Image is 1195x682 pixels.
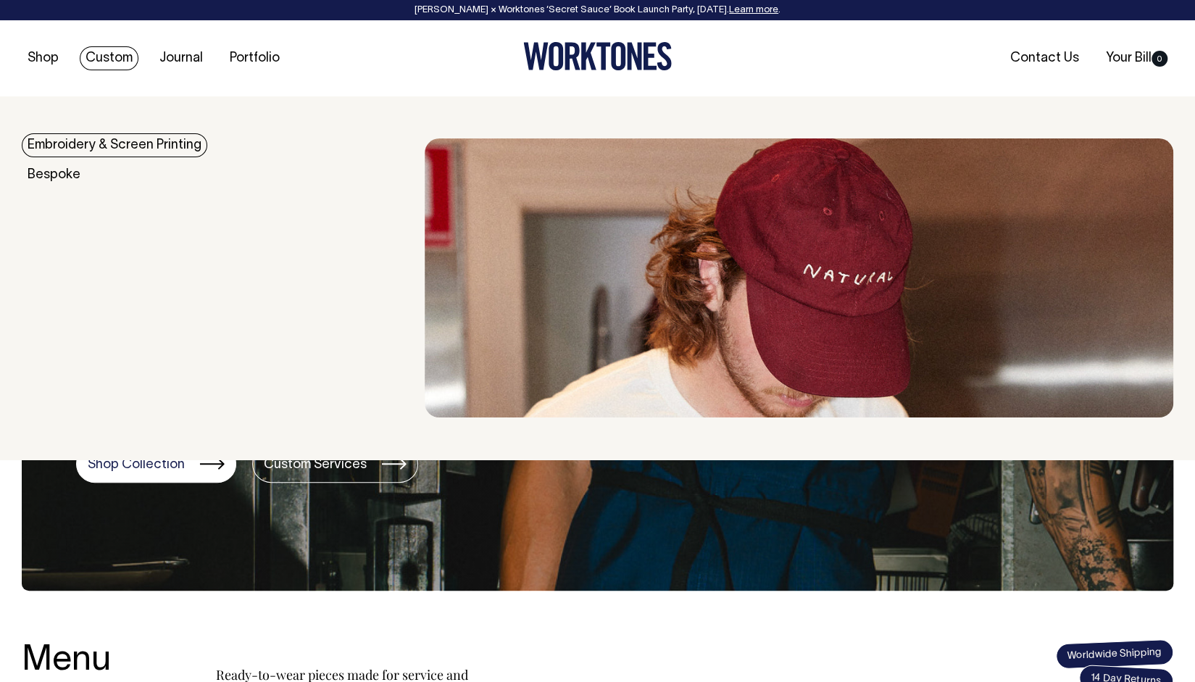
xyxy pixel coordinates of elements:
[425,138,1173,417] img: embroidery & Screen Printing
[154,46,209,70] a: Journal
[252,445,418,483] a: Custom Services
[22,46,64,70] a: Shop
[22,133,207,157] a: Embroidery & Screen Printing
[1100,46,1173,70] a: Your Bill0
[224,46,286,70] a: Portfolio
[1004,46,1085,70] a: Contact Us
[80,46,138,70] a: Custom
[1055,639,1173,670] span: Worldwide Shipping
[1152,51,1167,67] span: 0
[76,445,236,483] a: Shop Collection
[729,6,778,14] a: Learn more
[22,163,86,187] a: Bespoke
[14,5,1181,15] div: [PERSON_NAME] × Worktones ‘Secret Sauce’ Book Launch Party, [DATE]. .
